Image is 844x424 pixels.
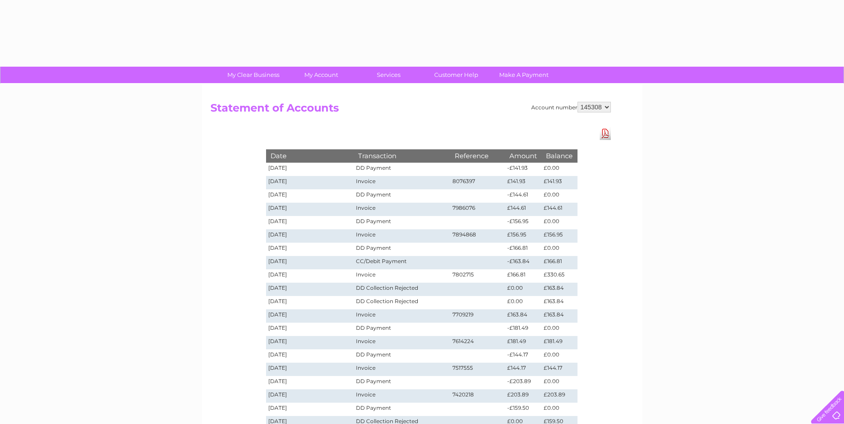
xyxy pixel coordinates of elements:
a: Make A Payment [487,67,561,83]
td: £0.00 [541,163,577,176]
td: DD Payment [354,376,450,389]
td: £163.84 [541,296,577,309]
td: [DATE] [266,189,354,203]
a: My Account [284,67,358,83]
td: [DATE] [266,256,354,269]
td: -£166.81 [505,243,541,256]
a: Download Pdf [600,127,611,140]
td: DD Payment [354,243,450,256]
td: -£159.50 [505,403,541,416]
td: £166.81 [505,269,541,283]
td: Invoice [354,389,450,403]
td: £141.93 [505,176,541,189]
td: Invoice [354,229,450,243]
td: DD Payment [354,163,450,176]
td: [DATE] [266,376,354,389]
td: [DATE] [266,309,354,323]
td: DD Payment [354,349,450,363]
td: DD Payment [354,216,450,229]
th: Reference [450,149,505,162]
td: £144.61 [505,203,541,216]
td: 8076397 [450,176,505,189]
td: CC/Debit Payment [354,256,450,269]
td: -£181.49 [505,323,541,336]
td: [DATE] [266,176,354,189]
td: 7517555 [450,363,505,376]
td: [DATE] [266,323,354,336]
td: [DATE] [266,243,354,256]
a: Services [352,67,425,83]
td: £163.84 [541,309,577,323]
td: Invoice [354,363,450,376]
td: £203.89 [541,389,577,403]
td: £0.00 [541,189,577,203]
td: 7614224 [450,336,505,349]
td: [DATE] [266,349,354,363]
td: DD Payment [354,323,450,336]
h2: Statement of Accounts [210,102,611,119]
td: £156.95 [541,229,577,243]
td: £0.00 [541,243,577,256]
td: £181.49 [505,336,541,349]
td: Invoice [354,309,450,323]
td: [DATE] [266,229,354,243]
td: £0.00 [541,323,577,336]
td: £163.84 [541,283,577,296]
td: 7420218 [450,389,505,403]
td: £0.00 [541,403,577,416]
td: [DATE] [266,296,354,309]
td: Invoice [354,269,450,283]
td: DD Payment [354,403,450,416]
td: [DATE] [266,269,354,283]
td: 7986076 [450,203,505,216]
td: DD Payment [354,189,450,203]
td: [DATE] [266,363,354,376]
td: 7894868 [450,229,505,243]
td: DD Collection Rejected [354,283,450,296]
div: Account number [531,102,611,112]
td: £144.17 [541,363,577,376]
a: Customer Help [420,67,493,83]
a: My Clear Business [217,67,290,83]
td: -£156.95 [505,216,541,229]
td: £330.65 [541,269,577,283]
td: £0.00 [541,376,577,389]
td: £156.95 [505,229,541,243]
td: £144.61 [541,203,577,216]
td: £203.89 [505,389,541,403]
td: Invoice [354,336,450,349]
td: 7709219 [450,309,505,323]
td: [DATE] [266,163,354,176]
td: £141.93 [541,176,577,189]
td: £181.49 [541,336,577,349]
th: Balance [541,149,577,162]
td: [DATE] [266,389,354,403]
td: £0.00 [541,349,577,363]
td: [DATE] [266,216,354,229]
td: Invoice [354,203,450,216]
td: [DATE] [266,403,354,416]
td: [DATE] [266,336,354,349]
td: -£144.61 [505,189,541,203]
td: £0.00 [505,296,541,309]
th: Transaction [354,149,450,162]
td: -£141.93 [505,163,541,176]
th: Date [266,149,354,162]
td: £163.84 [505,309,541,323]
td: [DATE] [266,203,354,216]
td: -£144.17 [505,349,541,363]
td: 7802715 [450,269,505,283]
td: £144.17 [505,363,541,376]
td: Invoice [354,176,450,189]
td: -£163.84 [505,256,541,269]
td: £0.00 [505,283,541,296]
td: £0.00 [541,216,577,229]
td: [DATE] [266,283,354,296]
td: -£203.89 [505,376,541,389]
th: Amount [505,149,541,162]
td: DD Collection Rejected [354,296,450,309]
td: £166.81 [541,256,577,269]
